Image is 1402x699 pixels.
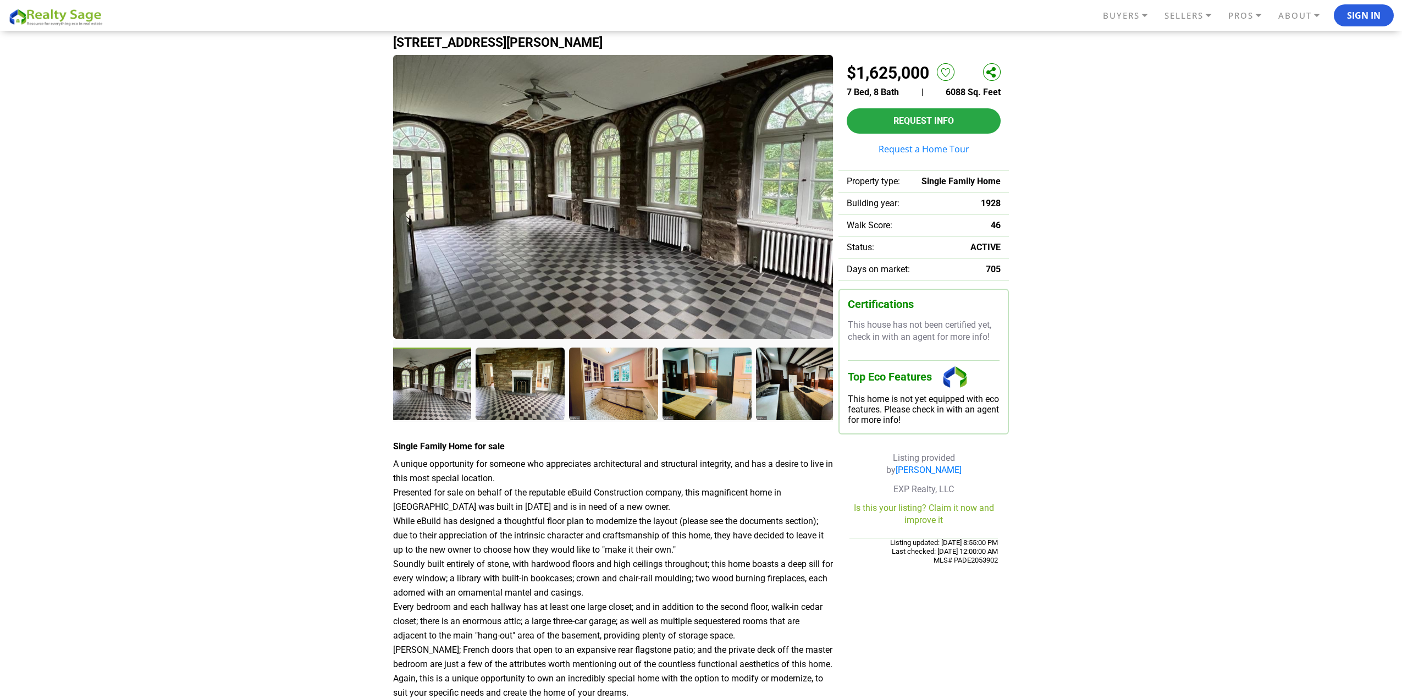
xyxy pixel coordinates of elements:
span: 1928 [981,198,1001,208]
span: Days on market: [847,264,910,274]
span: [DATE] 12:00:00 AM [936,547,998,555]
span: 705 [986,264,1001,274]
span: 46 [991,220,1001,230]
a: PROS [1226,6,1276,25]
a: BUYERS [1100,6,1162,25]
a: SELLERS [1162,6,1226,25]
span: ACTIVE [970,242,1001,252]
span: MLS# PADE2053902 [934,556,998,564]
a: Request a Home Tour [847,145,1001,153]
p: This house has not been certified yet, check in with an agent for more info! [848,319,1000,344]
a: ABOUT [1276,6,1334,25]
span: 6088 Sq. Feet [946,87,1001,97]
span: Listing provided by [886,453,962,475]
h2: $1,625,000 [847,63,929,82]
h3: Certifications [848,298,1000,311]
span: Single Family Home [921,176,1001,186]
span: [DATE] 8:55:00 PM [940,538,998,547]
h4: Single Family Home for sale [393,441,833,452]
a: [PERSON_NAME] [896,465,962,475]
span: 7 Bed, 8 Bath [847,87,899,97]
div: This home is not yet equipped with eco features. Please check in with an agent for more info! [848,394,1000,425]
span: Status: [847,242,874,252]
span: Walk Score: [847,220,892,230]
span: EXP Realty, LLC [893,484,954,494]
span: | [921,87,924,97]
img: REALTY SAGE [8,7,107,26]
span: Building year: [847,198,899,208]
h3: Top Eco Features [848,360,1000,394]
h1: [STREET_ADDRESS][PERSON_NAME] [393,36,1009,49]
button: Request Info [847,108,1001,134]
a: Is this your listing? Claim it now and improve it [854,503,994,525]
div: Listing updated: Last checked: [849,538,998,565]
button: Sign In [1334,4,1394,26]
span: Property type: [847,176,900,186]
